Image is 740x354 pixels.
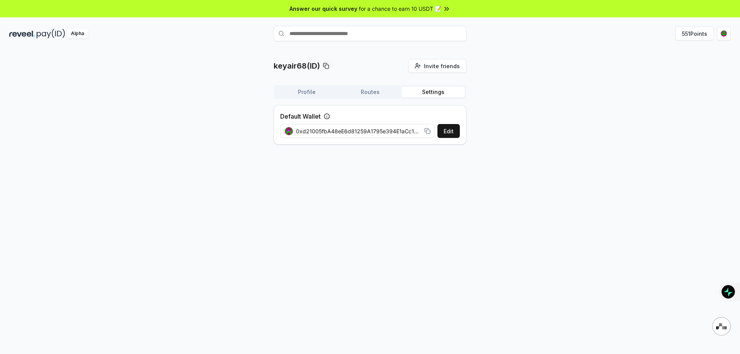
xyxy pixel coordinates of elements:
button: Invite friends [408,59,466,73]
button: Settings [402,87,465,97]
p: keyair68(ID) [274,60,320,71]
span: Invite friends [424,62,460,70]
span: 0xd21005fbA48eE6d81259A1795e394E1aCc15A6F9 [296,127,421,135]
img: reveel_dark [9,29,35,39]
img: pay_id [37,29,65,39]
button: 551Points [675,27,714,40]
label: Default Wallet [280,112,321,121]
span: for a chance to earn 10 USDT 📝 [359,5,441,13]
span: Answer our quick survey [289,5,357,13]
div: Alpha [67,29,88,39]
button: Routes [338,87,402,97]
button: Profile [275,87,338,97]
img: svg+xml,%3Csvg%20xmlns%3D%22http%3A%2F%2Fwww.w3.org%2F2000%2Fsvg%22%20width%3D%2228%22%20height%3... [716,323,727,329]
button: Edit [437,124,460,138]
